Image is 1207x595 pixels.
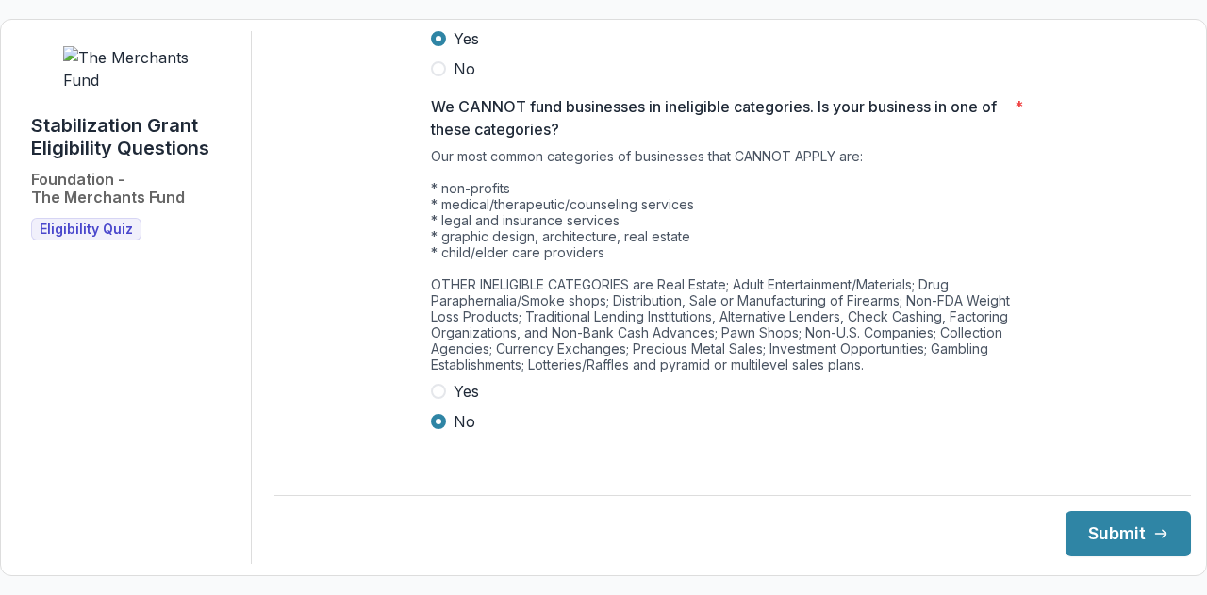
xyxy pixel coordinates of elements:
[31,171,185,207] h2: Foundation - The Merchants Fund
[431,148,1034,380] div: Our most common categories of businesses that CANNOT APPLY are: * non-profits * medical/therapeut...
[40,222,133,238] span: Eligibility Quiz
[454,380,479,403] span: Yes
[431,95,1007,140] p: We CANNOT fund businesses in ineligible categories. Is your business in one of these categories?
[454,58,475,80] span: No
[31,114,236,159] h1: Stabilization Grant Eligibility Questions
[454,27,479,50] span: Yes
[454,410,475,433] span: No
[1066,511,1191,556] button: Submit
[63,46,205,91] img: The Merchants Fund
